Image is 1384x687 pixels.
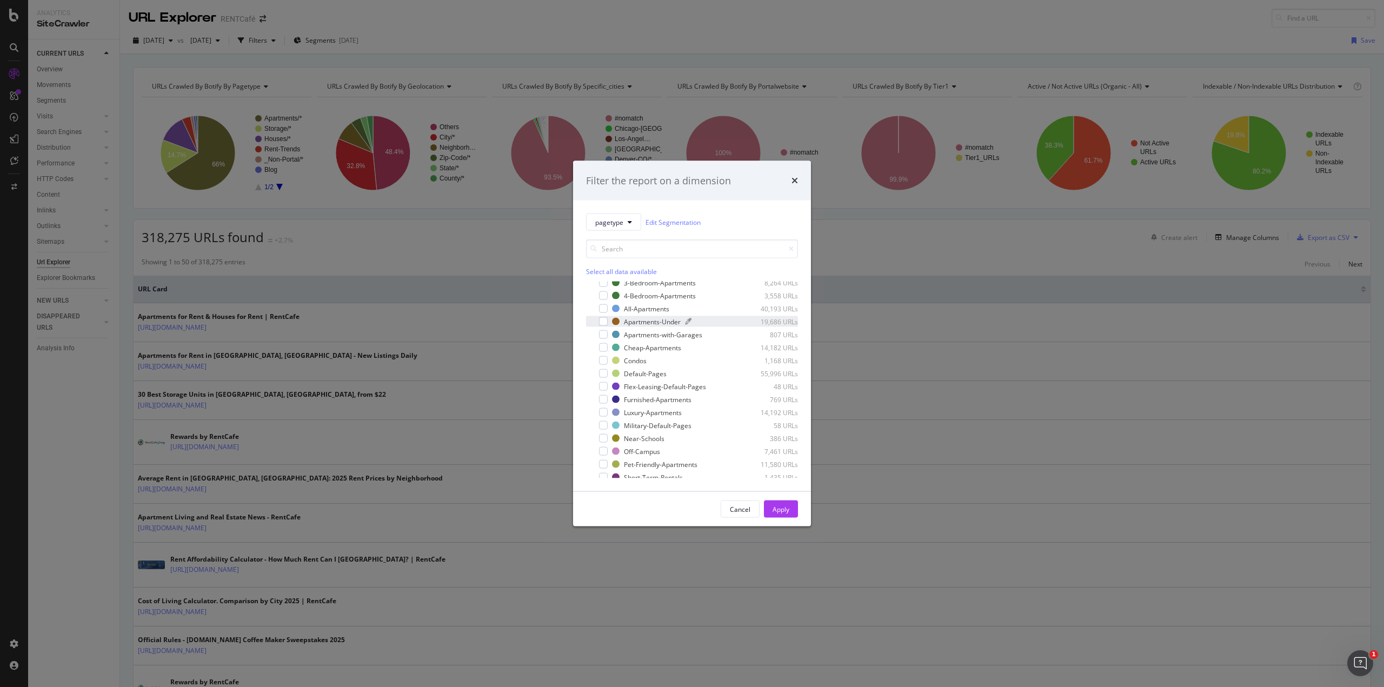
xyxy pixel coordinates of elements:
div: Furnished-Apartments [624,395,691,404]
div: modal [573,161,811,526]
div: Military-Default-Pages [624,421,691,430]
div: 58 URLs [745,421,798,430]
div: 48 URLs [745,382,798,391]
div: Condos [624,356,647,365]
div: Cancel [730,504,750,513]
div: 40,193 URLs [745,304,798,313]
div: Short-Term-Rentals [624,472,683,482]
span: pagetype [595,217,623,226]
div: 11,580 URLs [745,459,798,469]
div: Near-Schools [624,433,664,443]
div: 4-Bedroom-Apartments [624,291,696,300]
div: 1,168 URLs [745,356,798,365]
div: Pet-Friendly-Apartments [624,459,697,469]
div: 8,264 URLs [745,278,798,287]
div: Select all data available [586,267,798,276]
div: 769 URLs [745,395,798,404]
div: 3-Bedroom-Apartments [624,278,696,287]
button: Apply [764,501,798,518]
div: 7,461 URLs [745,446,798,456]
div: Filter the report on a dimension [586,174,731,188]
div: times [791,174,798,188]
div: 14,182 URLs [745,343,798,352]
div: 386 URLs [745,433,798,443]
div: 1,435 URLs [745,472,798,482]
div: Apply [773,504,789,513]
div: Apartments-with-Garages [624,330,702,339]
div: Off-Campus [624,446,660,456]
iframe: Intercom live chat [1347,650,1373,676]
span: 1 [1369,650,1378,659]
div: 3,558 URLs [745,291,798,300]
div: Default-Pages [624,369,667,378]
div: Luxury-Apartments [624,408,682,417]
div: Cheap-Apartments [624,343,681,352]
a: Edit Segmentation [646,216,701,228]
div: 14,192 URLs [745,408,798,417]
div: 55,996 URLs [745,369,798,378]
div: 807 URLs [745,330,798,339]
div: 19,686 URLs [745,317,798,326]
button: pagetype [586,214,641,231]
div: Apartments-Under [624,317,681,326]
div: All-Apartments [624,304,669,313]
input: Search [586,239,798,258]
button: Cancel [721,501,760,518]
div: Flex-Leasing-Default-Pages [624,382,706,391]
